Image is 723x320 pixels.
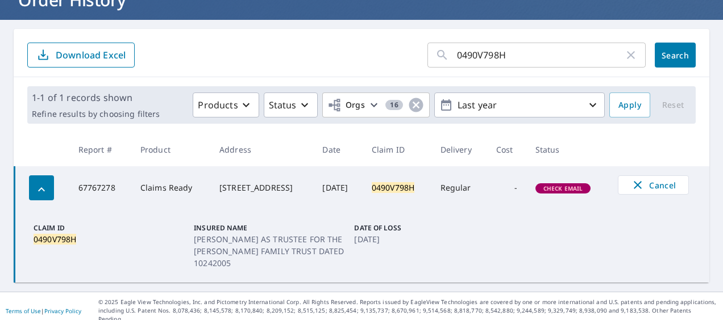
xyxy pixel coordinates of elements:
td: 67767278 [69,166,131,209]
p: | [6,308,81,314]
p: Products [198,98,238,112]
th: Report # [69,133,131,166]
button: Products [193,92,259,117]
span: Cancel [630,178,677,192]
button: Status [264,92,318,117]
input: Address, Report #, Claim ID, etc. [457,39,624,71]
button: Cancel [618,175,689,195]
th: Status [526,133,609,166]
button: Orgs16 [322,92,430,117]
p: Status [269,98,297,112]
td: Regular [431,166,487,209]
p: Date of Loss [354,223,510,233]
span: Apply [618,98,641,112]
span: 16 [385,101,403,109]
th: Cost [487,133,526,166]
a: Privacy Policy [44,307,81,315]
p: [PERSON_NAME] AS TRUSTEE FOR THE [PERSON_NAME] FAMILY TRUST DATED 10242005 [194,233,350,269]
button: Download Excel [27,43,135,68]
p: Claim ID [34,223,189,233]
span: Check Email [537,184,590,192]
td: Claims Ready [131,166,210,209]
button: Apply [609,92,650,117]
th: Product [131,133,210,166]
th: Claim ID [363,133,431,166]
p: 1-1 of 1 records shown [32,91,160,104]
div: [STREET_ADDRESS] [219,182,304,193]
span: Search [664,50,687,61]
p: Download Excel [56,49,126,61]
button: Search [655,43,696,68]
span: Orgs [327,98,365,112]
button: Last year [434,92,605,117]
td: [DATE] [313,166,362,209]
mark: 0490V798H [372,182,414,193]
th: Delivery [431,133,487,166]
p: Refine results by choosing filters [32,109,160,119]
mark: 0490V798H [34,234,76,245]
p: Last year [453,95,586,115]
th: Date [313,133,362,166]
p: [DATE] [354,233,510,245]
p: Insured Name [194,223,350,233]
th: Address [210,133,313,166]
td: - [487,166,526,209]
a: Terms of Use [6,307,41,315]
